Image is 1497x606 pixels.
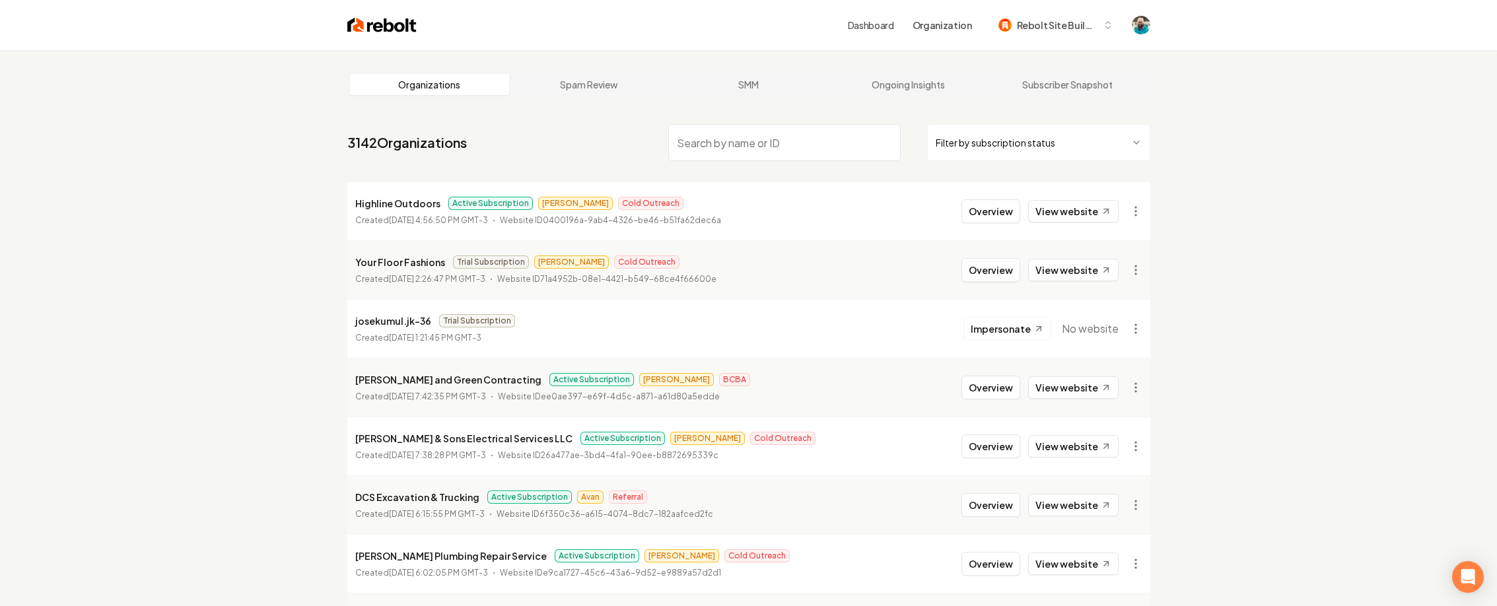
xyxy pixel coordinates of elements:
time: [DATE] 7:42:35 PM GMT-3 [389,391,486,401]
a: View website [1028,259,1119,281]
img: Breno Sales [1132,16,1150,34]
span: BCBA [719,373,750,386]
span: Cold Outreach [614,255,679,269]
span: [PERSON_NAME] [670,432,745,445]
p: Created [355,214,488,227]
span: Rebolt Site Builder [1017,18,1097,32]
p: Website ID 0400196a-9ab4-4326-be46-b51fa62dec6a [500,214,721,227]
time: [DATE] 6:15:55 PM GMT-3 [389,509,485,519]
span: Active Subscription [555,549,639,562]
p: Created [355,273,485,286]
span: Active Subscription [487,490,572,504]
button: Overview [961,258,1020,282]
p: Website ID ee0ae397-e69f-4d5c-a871-a61d80a5edde [498,390,720,403]
button: Overview [961,376,1020,399]
span: Active Subscription [580,432,665,445]
span: Cold Outreach [750,432,816,445]
p: Highline Outdoors [355,195,440,211]
a: 3142Organizations [347,133,467,152]
img: Rebolt Site Builder [998,18,1012,32]
time: [DATE] 2:26:47 PM GMT-3 [389,274,485,284]
p: Your Floor Fashions [355,254,445,270]
span: Trial Subscription [439,314,515,327]
button: Impersonate [963,317,1051,341]
a: Ongoing Insights [828,74,988,95]
p: Created [355,449,486,462]
button: Overview [961,552,1020,576]
span: [PERSON_NAME] [538,197,613,210]
a: View website [1028,200,1119,222]
span: Trial Subscription [453,255,529,269]
span: [PERSON_NAME] [644,549,719,562]
span: Active Subscription [448,197,533,210]
p: Website ID 26a477ae-3bd4-4fa1-90ee-b8872695339c [498,449,718,462]
a: View website [1028,553,1119,575]
span: Avan [577,490,604,504]
button: Organization [905,13,980,37]
p: Created [355,331,481,345]
time: [DATE] 7:38:28 PM GMT-3 [389,450,486,460]
button: Overview [961,199,1020,223]
a: SMM [669,74,829,95]
p: josekumul.jk-36 [355,313,431,329]
p: [PERSON_NAME] Plumbing Repair Service [355,548,547,564]
p: Created [355,390,486,403]
a: View website [1028,435,1119,457]
span: [PERSON_NAME] [639,373,714,386]
span: No website [1062,321,1119,337]
a: Dashboard [848,18,894,32]
span: [PERSON_NAME] [534,255,609,269]
button: Overview [961,493,1020,517]
p: Website ID e9ca1727-45c6-43a6-9d52-e9889a57d2d1 [500,566,721,580]
p: Website ID 71a4952b-08e1-4421-b549-68ce4f66600e [497,273,716,286]
button: Open user button [1132,16,1150,34]
p: [PERSON_NAME] & Sons Electrical Services LLC [355,430,573,446]
a: Subscriber Snapshot [988,74,1148,95]
span: Cold Outreach [618,197,683,210]
a: View website [1028,494,1119,516]
time: [DATE] 4:56:50 PM GMT-3 [389,215,488,225]
a: View website [1028,376,1119,399]
p: Created [355,508,485,521]
button: Overview [961,434,1020,458]
span: Referral [609,490,647,504]
span: Cold Outreach [724,549,790,562]
p: Created [355,566,488,580]
p: Website ID 6f350c36-a615-4074-8dc7-182aafced2fc [497,508,713,521]
a: Organizations [350,74,510,95]
time: [DATE] 6:02:05 PM GMT-3 [389,568,488,578]
p: [PERSON_NAME] and Green Contracting [355,372,541,387]
a: Spam Review [509,74,669,95]
img: Rebolt Logo [347,16,417,34]
div: Open Intercom Messenger [1452,561,1484,593]
time: [DATE] 1:21:45 PM GMT-3 [389,333,481,343]
input: Search by name or ID [668,124,901,161]
span: Impersonate [971,322,1031,335]
span: Active Subscription [549,373,634,386]
p: DCS Excavation & Trucking [355,489,479,505]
